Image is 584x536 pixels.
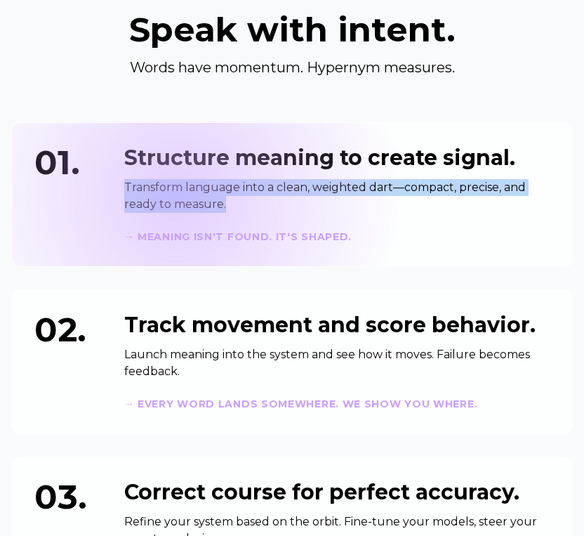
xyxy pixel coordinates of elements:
[34,313,102,346] div: 02.
[124,346,550,380] p: Launch meaning into the system and see how it moves. Failure becomes feedback.
[34,145,102,179] div: 01.
[124,313,550,338] h3: Track movement and score behavior.
[124,179,550,213] p: Transform language into a clean, weighted dart—compact, precise, and ready to measure.
[124,398,478,410] strong: → Every word lands somewhere. We show you where.
[124,230,352,243] strong: → Meaning isn't found. It's shaped.
[124,145,550,171] h3: Structure meaning to create signal.
[11,13,573,46] h2: Speak with intent.
[22,58,562,77] p: Words have momentum. Hypernym measures.
[124,480,550,505] h3: Correct course for perfect accuracy.
[34,480,102,514] div: 03.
